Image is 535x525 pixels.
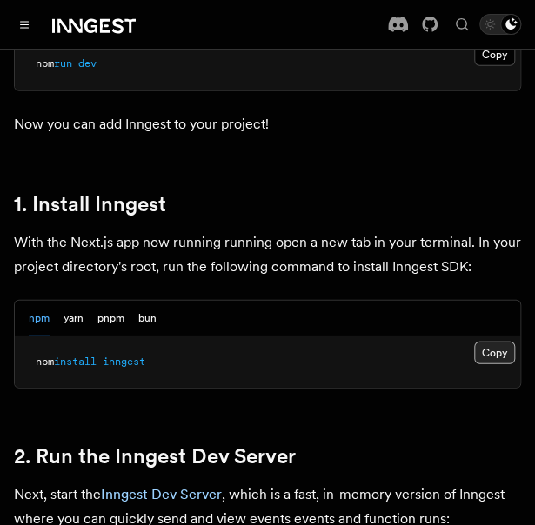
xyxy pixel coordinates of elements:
button: yarn [64,301,84,336]
button: bun [138,301,157,336]
button: Copy [474,342,515,364]
span: run [54,57,72,70]
span: install [54,356,97,368]
button: pnpm [97,301,124,336]
a: 1. Install Inngest [14,192,166,216]
button: Copy [474,43,515,66]
a: Inngest Dev Server [101,486,222,502]
button: Find something... [451,14,472,35]
button: Toggle navigation [14,14,35,35]
button: Toggle dark mode [479,14,521,35]
span: dev [78,57,97,70]
button: npm [29,301,50,336]
p: With the Next.js app now running running open a new tab in your terminal. In your project directo... [14,230,521,279]
span: npm [36,57,54,70]
a: 2. Run the Inngest Dev Server [14,444,296,469]
p: Now you can add Inngest to your project! [14,112,521,136]
span: inngest [103,356,145,368]
span: npm [36,356,54,368]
